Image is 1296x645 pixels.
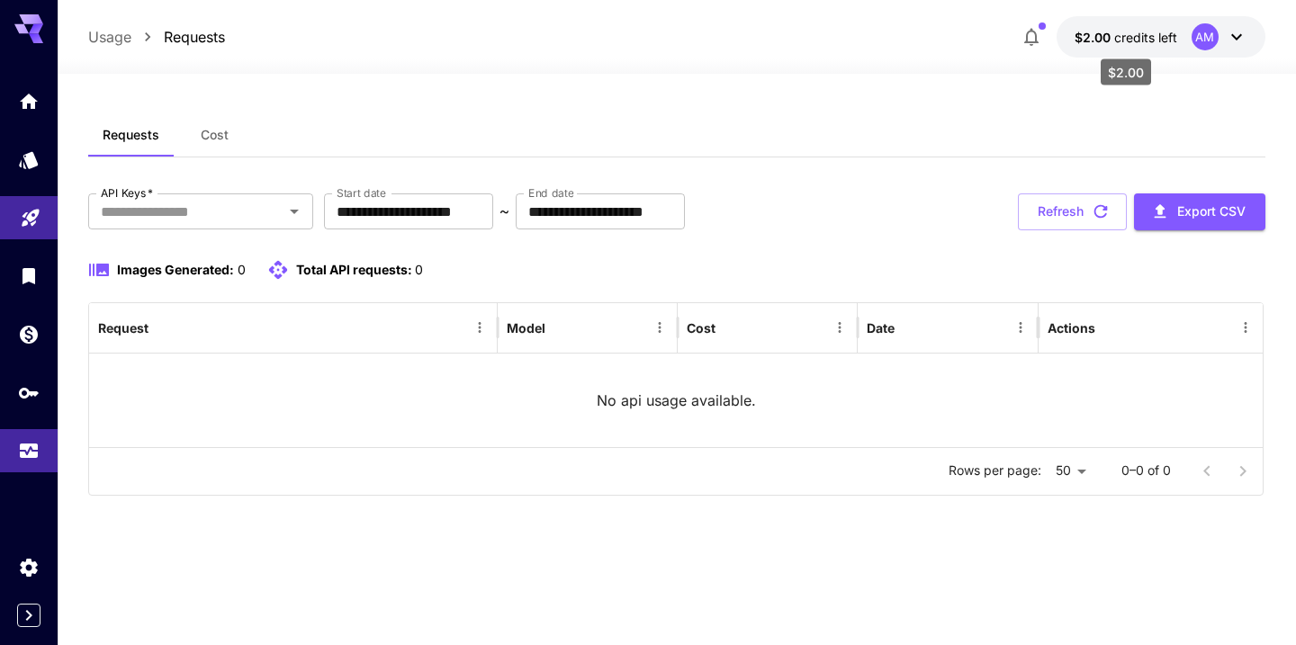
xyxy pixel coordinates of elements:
span: $2.00 [1075,30,1114,45]
button: Menu [467,315,492,340]
span: 0 [238,262,246,277]
button: Open [282,199,307,224]
div: Actions [1048,320,1095,336]
p: Rows per page: [949,461,1041,479]
div: Home [18,90,40,112]
p: 0–0 of 0 [1121,461,1171,479]
div: $2.00 [1101,59,1151,85]
button: Menu [827,315,852,340]
div: AM [1192,23,1219,50]
nav: breadcrumb [88,26,225,48]
div: Settings [18,556,40,578]
div: Request [98,320,148,336]
p: No api usage available. [597,390,756,411]
button: $2.00AM [1057,16,1265,58]
button: Export CSV [1134,193,1265,230]
div: Models [18,148,40,171]
div: $2.00 [1075,28,1177,47]
span: credits left [1114,30,1177,45]
label: API Keys [101,185,153,201]
span: Requests [103,127,159,143]
label: Start date [337,185,386,201]
button: Sort [717,315,742,340]
button: Sort [150,315,175,340]
div: API Keys [18,381,40,404]
div: Wallet [18,323,40,345]
button: Menu [1008,315,1033,340]
span: Cost [201,127,229,143]
span: Total API requests: [296,262,412,277]
button: Expand sidebar [17,604,40,627]
div: Cost [687,320,715,336]
button: Sort [547,315,572,340]
p: ~ [499,201,509,222]
div: Usage [18,435,40,458]
button: Sort [896,315,922,340]
a: Usage [88,26,131,48]
div: Playground [20,202,41,225]
div: Library [18,264,40,287]
div: 50 [1048,458,1093,484]
a: Requests [164,26,225,48]
span: Images Generated: [117,262,234,277]
button: Menu [647,315,672,340]
div: Date [867,320,895,336]
div: Model [507,320,545,336]
span: 0 [415,262,423,277]
button: Menu [1233,315,1258,340]
button: Refresh [1018,193,1127,230]
label: End date [528,185,573,201]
